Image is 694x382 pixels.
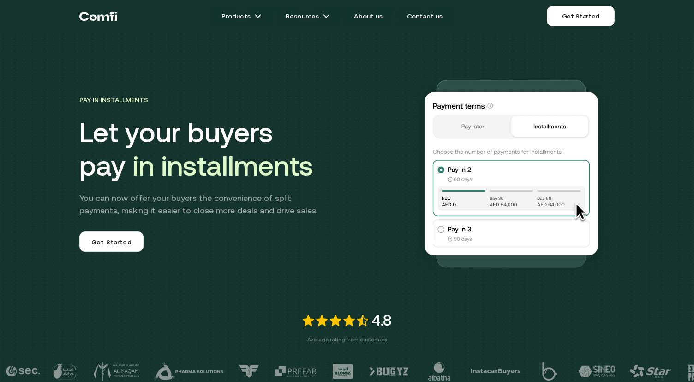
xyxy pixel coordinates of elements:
img: logo-3 [93,362,139,381]
img: Introducing installments [302,315,368,326]
span: in installments [132,150,313,182]
img: logo-12 [578,362,615,381]
a: Contact us [396,7,454,25]
a: Return to the top of the Comfi home page [79,2,117,30]
img: arrow icons [254,12,262,20]
a: Get Started [79,231,144,252]
img: logo-9 [423,362,455,381]
img: logo-2 [51,363,78,380]
img: logo-6 [275,366,317,377]
span: Pay in Installments [79,96,148,103]
div: 4.8 [302,309,392,332]
h1: Let your buyers pay [79,116,393,182]
a: Productsarrow icons [210,7,273,25]
p: You can now offer your buyers the convenience of split payments, making it easier to close more d... [79,192,330,217]
span: Average rating from customers [307,335,387,344]
img: logo-11 [536,362,563,381]
span: Get Started [91,237,132,247]
img: Introducing installments [408,69,615,276]
a: Resourcesarrow icons [275,7,341,25]
img: arrow icons [323,12,330,20]
a: About us [343,7,394,25]
img: logo-7 [331,364,354,379]
a: Get Started [547,6,615,26]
